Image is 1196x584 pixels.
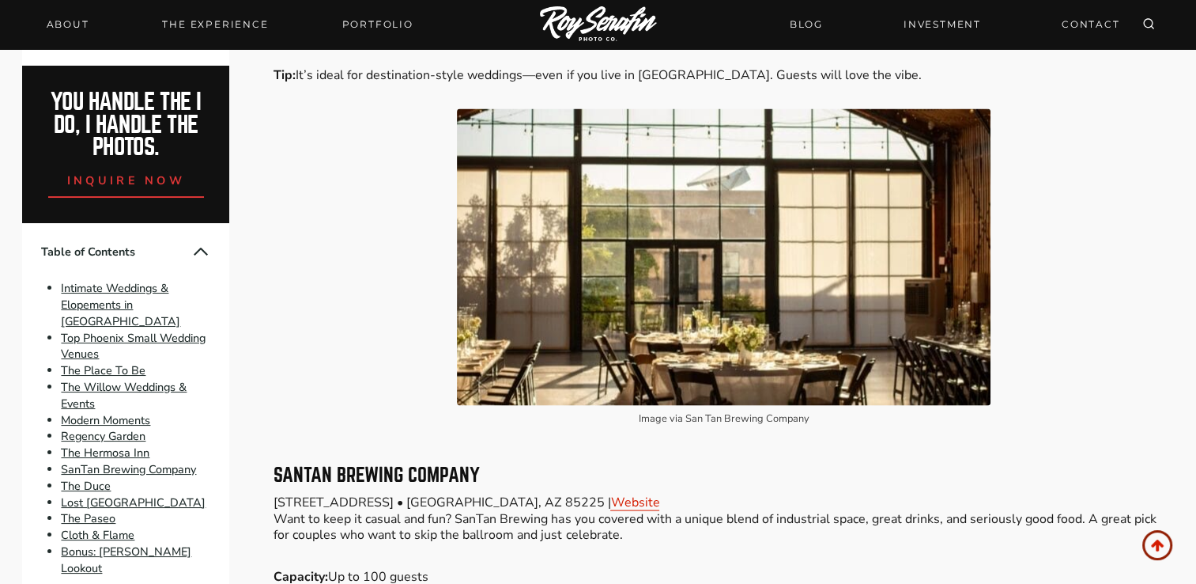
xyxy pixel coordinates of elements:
[37,13,99,36] a: About
[61,329,206,362] a: Top Phoenix Small Wedding Venues
[780,10,832,38] a: BLOG
[894,10,990,38] a: INVESTMENT
[780,10,1130,38] nav: Secondary Navigation
[540,6,657,44] img: Logo of Roy Serafin Photo Co., featuring stylized text in white on a light background, representi...
[61,543,191,575] a: Bonus: [PERSON_NAME] Lookout
[1138,13,1160,36] button: View Search Form
[61,279,180,328] a: Intimate Weddings & Elopements in [GEOGRAPHIC_DATA]
[61,378,187,411] a: The Willow Weddings & Events
[61,477,111,493] a: The Duce
[274,495,1173,544] p: [STREET_ADDRESS] • [GEOGRAPHIC_DATA], AZ 85225 | Want to keep it casual and fun? SanTan Brewing h...
[61,428,145,444] a: Regency Garden
[40,90,213,158] h2: You handle the i do, I handle the photos.
[457,109,990,406] img: Best Small Wedding Venues in Phoenix, AZ (Intimate & Micro Weddings) 7
[1052,10,1130,38] a: CONTACT
[61,510,115,526] a: The Paseo
[332,13,422,36] a: Portfolio
[274,67,1173,84] p: It’s ideal for destination-style weddings—even if you live in [GEOGRAPHIC_DATA]. Guests will love...
[457,411,990,427] figcaption: Image via San Tan Brewing Company
[61,526,134,542] a: Cloth & Flame
[61,444,149,460] a: The Hermosa Inn
[191,241,210,260] button: Collapse Table of Contents
[48,158,205,197] a: inquire now
[37,13,423,36] nav: Primary Navigation
[274,466,1173,485] h3: SanTan Brewing Company
[1142,530,1172,560] a: Scroll to top
[61,362,145,377] a: The Place To Be
[610,494,659,511] a: Website
[61,411,150,427] a: Modern Moments
[274,66,296,84] strong: Tip:
[61,494,206,510] a: Lost [GEOGRAPHIC_DATA]
[153,13,277,36] a: THE EXPERIENCE
[61,461,196,476] a: SanTan Brewing Company
[67,172,186,188] span: inquire now
[41,243,191,260] span: Table of Contents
